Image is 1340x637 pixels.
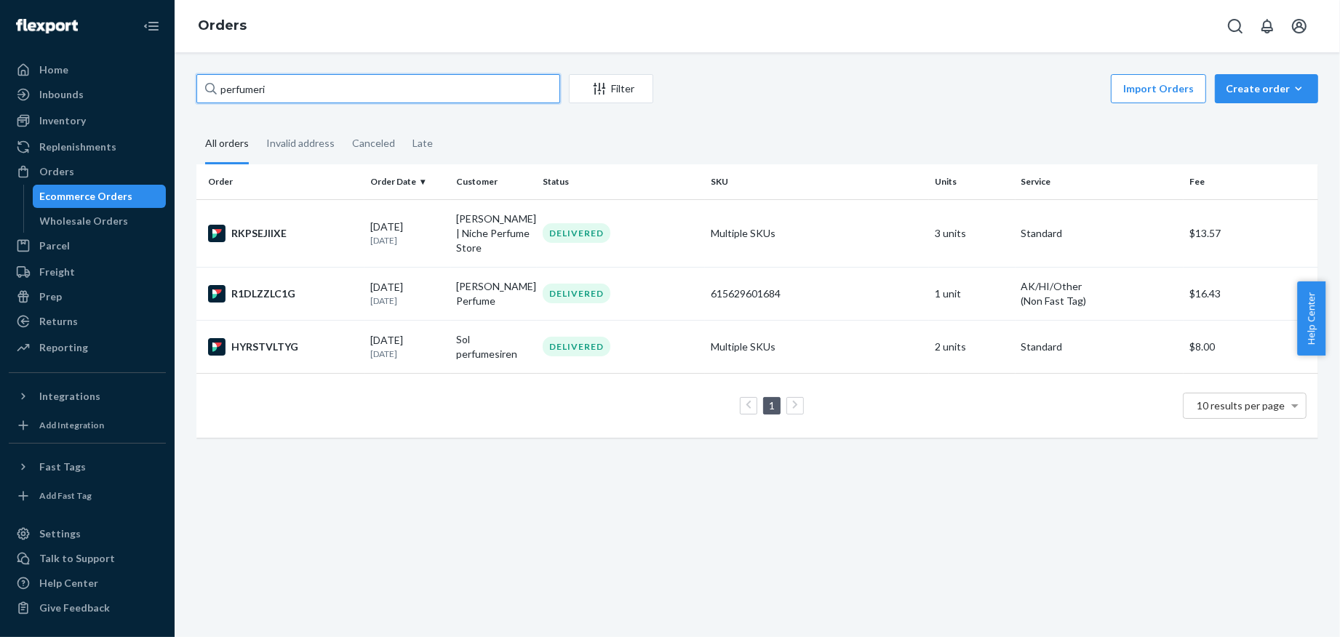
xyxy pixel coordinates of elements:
[39,489,92,502] div: Add Fast Tag
[205,124,249,164] div: All orders
[39,526,81,541] div: Settings
[929,267,1015,320] td: 1 unit
[39,63,68,77] div: Home
[412,124,433,162] div: Late
[9,58,166,81] a: Home
[370,220,444,247] div: [DATE]
[1021,294,1178,308] div: (Non Fast Tag)
[9,160,166,183] a: Orders
[39,576,98,590] div: Help Center
[9,83,166,106] a: Inbounds
[9,414,166,437] a: Add Integration
[39,265,75,279] div: Freight
[208,285,359,303] div: R1DLZZLC1G
[33,209,167,233] a: Wholesale Orders
[543,284,610,303] div: DELIVERED
[39,601,110,615] div: Give Feedback
[1297,281,1325,356] button: Help Center
[33,185,167,208] a: Ecommerce Orders
[9,522,166,545] a: Settings
[9,572,166,595] a: Help Center
[766,399,778,412] a: Page 1 is your current page
[543,337,610,356] div: DELIVERED
[9,547,166,570] a: Talk to Support
[39,340,88,355] div: Reporting
[9,285,166,308] a: Prep
[543,223,610,243] div: DELIVERED
[451,320,537,373] td: Sol perfumesiren
[1253,12,1282,41] button: Open notifications
[39,140,116,154] div: Replenishments
[1184,199,1318,267] td: $13.57
[39,460,86,474] div: Fast Tags
[451,267,537,320] td: [PERSON_NAME] Perfume
[208,225,359,242] div: RKPSEJIIXE
[39,314,78,329] div: Returns
[929,164,1015,199] th: Units
[352,124,395,162] div: Canceled
[39,164,74,179] div: Orders
[1111,74,1206,103] button: Import Orders
[9,234,166,257] a: Parcel
[9,109,166,132] a: Inventory
[1184,164,1318,199] th: Fee
[39,87,84,102] div: Inbounds
[39,113,86,128] div: Inventory
[929,199,1015,267] td: 3 units
[9,135,166,159] a: Replenishments
[16,19,78,33] img: Flexport logo
[266,124,335,162] div: Invalid address
[9,385,166,408] button: Integrations
[370,280,444,307] div: [DATE]
[40,189,133,204] div: Ecommerce Orders
[1184,267,1318,320] td: $16.43
[370,333,444,360] div: [DATE]
[39,289,62,304] div: Prep
[39,419,104,431] div: Add Integration
[1226,81,1307,96] div: Create order
[186,5,258,47] ol: breadcrumbs
[196,74,560,103] input: Search orders
[1184,320,1318,373] td: $8.00
[208,338,359,356] div: HYRSTVLTYG
[929,320,1015,373] td: 2 units
[569,74,653,103] button: Filter
[1215,74,1318,103] button: Create order
[9,484,166,508] a: Add Fast Tag
[198,17,247,33] a: Orders
[1016,164,1184,199] th: Service
[40,214,129,228] div: Wholesale Orders
[705,199,929,267] td: Multiple SKUs
[1021,340,1178,354] p: Standard
[9,260,166,284] a: Freight
[137,12,166,41] button: Close Navigation
[1021,226,1178,241] p: Standard
[9,310,166,333] a: Returns
[9,596,166,620] button: Give Feedback
[196,164,364,199] th: Order
[39,239,70,253] div: Parcel
[537,164,705,199] th: Status
[39,551,115,566] div: Talk to Support
[705,164,929,199] th: SKU
[451,199,537,267] td: [PERSON_NAME] | Niche Perfume Store
[370,295,444,307] p: [DATE]
[370,348,444,360] p: [DATE]
[9,336,166,359] a: Reporting
[705,320,929,373] td: Multiple SKUs
[1221,12,1250,41] button: Open Search Box
[711,287,923,301] div: 615629601684
[9,455,166,478] button: Fast Tags
[1285,12,1314,41] button: Open account menu
[364,164,450,199] th: Order Date
[370,234,444,247] p: [DATE]
[1021,279,1178,294] p: AK/HI/Other
[1197,399,1285,412] span: 10 results per page
[570,81,653,96] div: Filter
[39,389,100,404] div: Integrations
[457,175,531,188] div: Customer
